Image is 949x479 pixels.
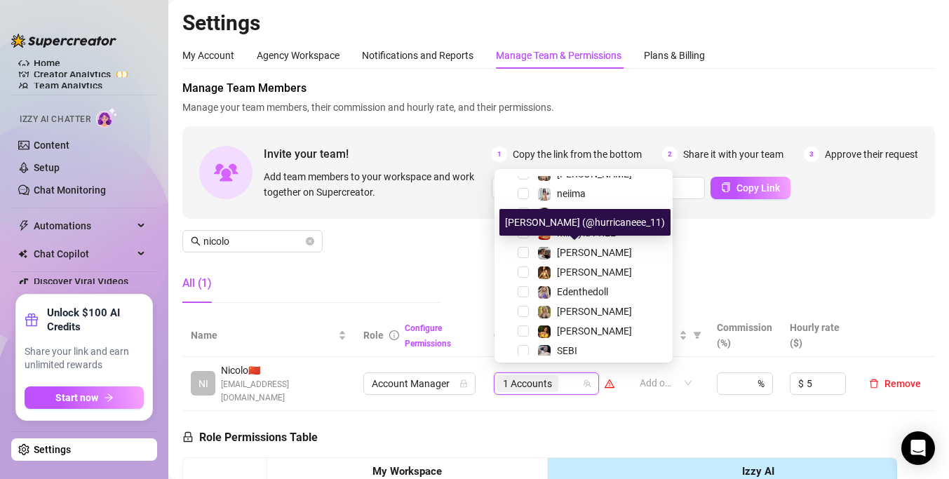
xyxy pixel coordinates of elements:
[825,147,918,162] span: Approve their request
[494,328,602,343] span: Creator accounts
[182,275,212,292] div: All (1)
[518,247,529,258] span: Select tree node
[25,313,39,327] span: gift
[557,286,608,297] span: Edenthedoll
[34,58,60,69] a: Home
[203,234,303,249] input: Search members
[182,80,935,97] span: Manage Team Members
[96,107,118,128] img: AI Chatter
[557,345,577,356] span: SEBI
[34,243,133,265] span: Chat Copilot
[34,140,69,151] a: Content
[372,373,467,394] span: Account Manager
[497,375,558,392] span: 1 Accounts
[55,392,98,403] span: Start now
[459,379,468,388] span: lock
[25,345,144,372] span: Share your link and earn unlimited rewards
[518,345,529,356] span: Select tree node
[499,209,671,236] div: [PERSON_NAME] (@hurricaneee_11)
[198,376,208,391] span: NI
[389,330,399,340] span: info-circle
[557,188,586,199] span: neiima
[538,325,551,338] img: Molly
[557,267,632,278] span: [PERSON_NAME]
[693,331,701,339] span: filter
[182,10,935,36] h2: Settings
[182,100,935,115] span: Manage your team members, their commission and hourly rate, and their permissions.
[47,306,144,334] strong: Unlock $100 AI Credits
[34,276,128,287] a: Discover Viral Videos
[182,431,194,443] span: lock
[708,314,782,357] th: Commission (%)
[34,184,106,196] a: Chat Monitoring
[503,376,552,391] span: 1 Accounts
[182,48,234,63] div: My Account
[538,286,551,299] img: Edenthedoll
[18,249,27,259] img: Chat Copilot
[191,328,335,343] span: Name
[557,208,632,219] span: [PERSON_NAME]
[518,306,529,317] span: Select tree node
[662,147,678,162] span: 2
[34,215,133,237] span: Automations
[518,325,529,337] span: Select tree node
[182,314,355,357] th: Name
[492,147,507,162] span: 1
[257,48,339,63] div: Agency Workspace
[11,34,116,48] img: logo-BBDzfeDw.svg
[221,363,346,378] span: Nicolo 🇨🇳
[736,182,780,194] span: Copy Link
[869,379,879,389] span: delete
[721,182,731,192] span: copy
[781,314,855,357] th: Hourly rate ($)
[191,236,201,246] span: search
[34,444,71,455] a: Settings
[538,188,551,201] img: neiima
[690,325,704,346] span: filter
[884,378,921,389] span: Remove
[405,323,451,349] a: Configure Permissions
[557,247,632,258] span: [PERSON_NAME]
[104,393,114,403] span: arrow-right
[496,48,621,63] div: Manage Team & Permissions
[605,379,614,389] span: warning
[264,145,492,163] span: Invite your team!
[583,379,591,388] span: team
[518,208,529,219] span: Select tree node
[518,267,529,278] span: Select tree node
[644,48,705,63] div: Plans & Billing
[538,306,551,318] img: Jess
[34,162,60,173] a: Setup
[34,63,146,86] a: Creator Analytics exclamation-circle
[372,465,442,478] strong: My Workspace
[518,286,529,297] span: Select tree node
[742,465,774,478] strong: Izzy AI
[518,188,529,199] span: Select tree node
[513,147,642,162] span: Copy the link from the bottom
[362,48,473,63] div: Notifications and Reports
[18,220,29,231] span: thunderbolt
[20,113,90,126] span: Izzy AI Chatter
[538,208,551,220] img: Chloe
[363,330,384,341] span: Role
[711,177,790,199] button: Copy Link
[557,306,632,317] span: [PERSON_NAME]
[182,429,318,446] h5: Role Permissions Table
[538,247,551,259] img: Logan Blake
[538,267,551,279] img: Sumner
[863,375,927,392] button: Remove
[25,386,144,409] button: Start nowarrow-right
[34,80,102,91] a: Team Analytics
[901,431,935,465] div: Open Intercom Messenger
[264,169,486,200] span: Add team members to your workspace and work together on Supercreator.
[683,147,783,162] span: Share it with your team
[557,325,632,337] span: [PERSON_NAME]
[221,378,346,405] span: [EMAIL_ADDRESS][DOMAIN_NAME]
[538,345,551,358] img: SEBI
[804,147,819,162] span: 3
[306,237,314,245] button: close-circle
